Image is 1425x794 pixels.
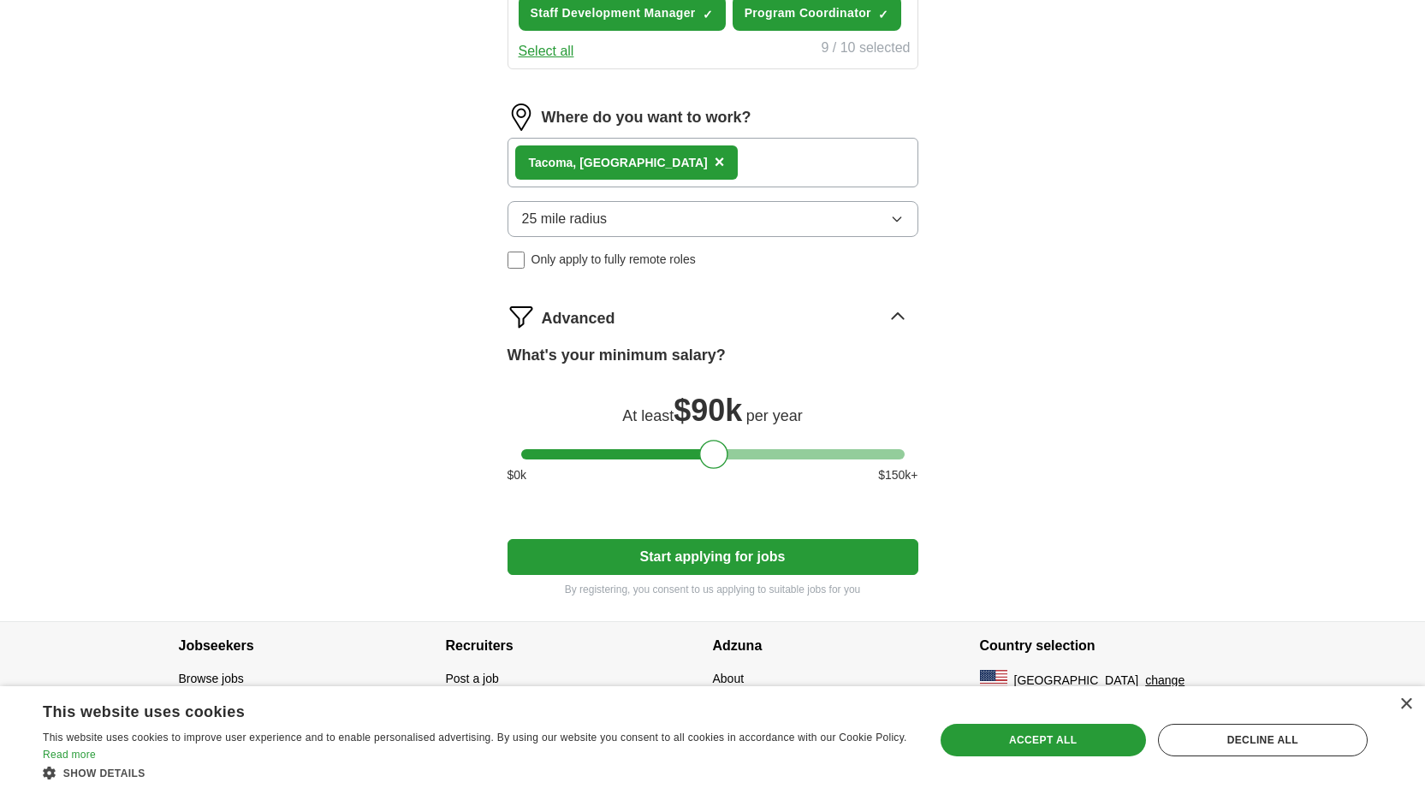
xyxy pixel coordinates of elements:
span: × [715,152,725,171]
img: US flag [980,670,1007,690]
span: 25 mile radius [522,209,608,229]
span: $ 90k [674,393,742,428]
img: filter [508,303,535,330]
button: Start applying for jobs [508,539,918,575]
div: Tacoma, [GEOGRAPHIC_DATA] [529,154,708,172]
label: What's your minimum salary? [508,344,726,367]
button: × [715,150,725,175]
a: Post a job [446,672,499,685]
a: Browse jobs [179,672,244,685]
span: $ 150 k+ [878,466,917,484]
button: change [1145,672,1185,690]
div: Close [1399,698,1412,711]
span: [GEOGRAPHIC_DATA] [1014,672,1139,690]
span: This website uses cookies to improve user experience and to enable personalised advertising. By u... [43,732,907,744]
span: Advanced [542,307,615,330]
div: Show details [43,764,908,781]
div: Accept all [941,724,1146,756]
a: About [713,672,745,685]
span: ✓ [878,8,888,21]
label: Where do you want to work? [542,106,751,129]
span: Only apply to fully remote roles [531,251,696,269]
div: 9 / 10 selected [821,38,910,62]
button: Select all [519,41,574,62]
span: At least [622,407,674,424]
span: Staff Development Manager [531,4,696,22]
span: Program Coordinator [745,4,871,22]
div: This website uses cookies [43,696,865,722]
button: 25 mile radius [508,201,918,237]
input: Only apply to fully remote roles [508,252,525,269]
img: location.png [508,104,535,131]
span: per year [746,407,803,424]
span: $ 0 k [508,466,527,484]
h4: Country selection [980,622,1247,670]
span: Show details [63,767,145,779]
div: Decline all [1158,724,1368,756]
p: By registering, you consent to us applying to suitable jobs for you [508,582,918,597]
span: ✓ [703,8,713,21]
a: Read more, opens a new window [43,749,96,761]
